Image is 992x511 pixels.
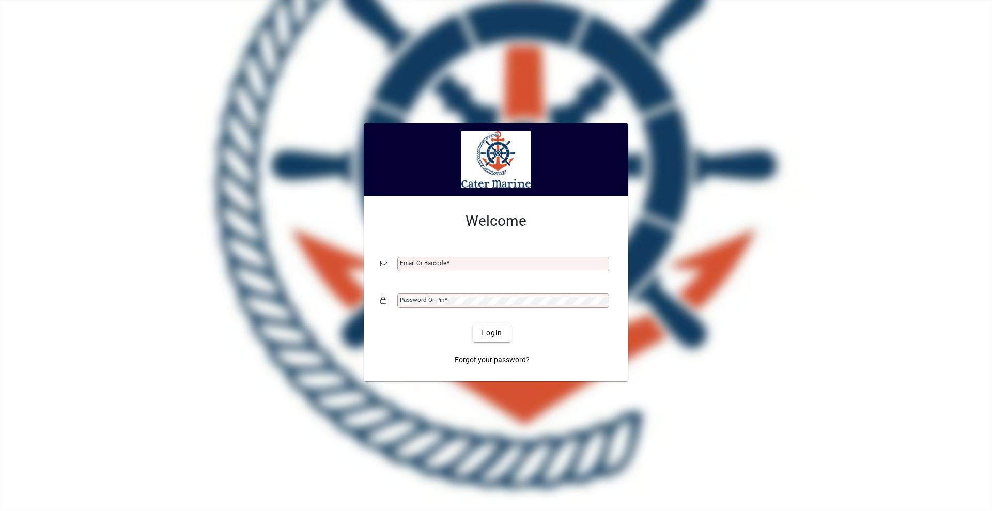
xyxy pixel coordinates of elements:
[400,259,446,267] mat-label: Email or Barcode
[455,354,530,365] span: Forgot your password?
[380,212,612,230] h2: Welcome
[400,296,444,303] mat-label: Password or Pin
[481,328,502,338] span: Login
[451,350,534,369] a: Forgot your password?
[473,323,510,342] button: Login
